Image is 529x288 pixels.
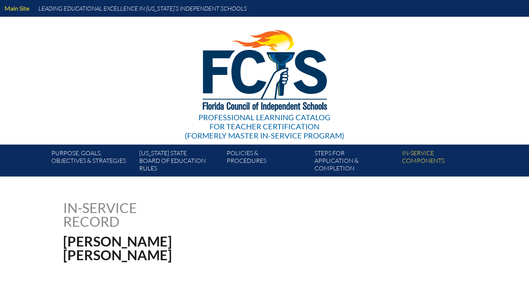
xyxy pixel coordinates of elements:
a: Policies &Procedures [224,148,311,177]
a: Main Site [2,3,32,13]
img: FCISlogo221.eps [186,17,343,121]
div: Professional Learning Catalog (formerly Master In-service Program) [185,113,344,140]
a: In-servicecomponents [399,148,486,177]
h1: [PERSON_NAME] [PERSON_NAME] [63,234,313,262]
a: Steps forapplication & completion [311,148,399,177]
h1: In-service record [63,201,216,228]
a: [US_STATE] StateBoard of Education rules [136,148,224,177]
a: Professional Learning Catalog for Teacher Certification(formerly Master In-service Program) [182,15,347,142]
span: for Teacher Certification [210,122,319,131]
a: Purpose, goals,objectives & strategies [48,148,136,177]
